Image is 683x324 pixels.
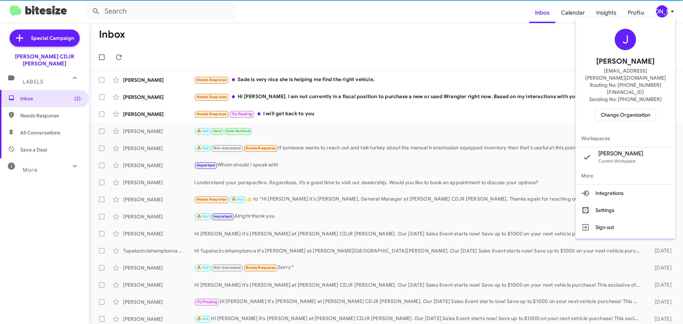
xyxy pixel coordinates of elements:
span: Sending No: [PHONE_NUMBER] [589,96,662,103]
span: More [576,167,675,184]
button: Settings [576,202,675,219]
button: Integrations [576,185,675,202]
button: Sign out [576,219,675,236]
span: Change Organization [601,109,650,121]
span: [EMAIL_ADDRESS][PERSON_NAME][DOMAIN_NAME] [584,67,667,81]
div: J [615,29,636,50]
span: [PERSON_NAME] [596,56,655,67]
button: Change Organization [595,108,656,121]
span: Routing No: [PHONE_NUMBER][FINANCIAL_ID] [584,81,667,96]
span: Workspaces [576,130,675,147]
span: Current Workspace [598,158,636,164]
span: [PERSON_NAME] [598,150,643,157]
